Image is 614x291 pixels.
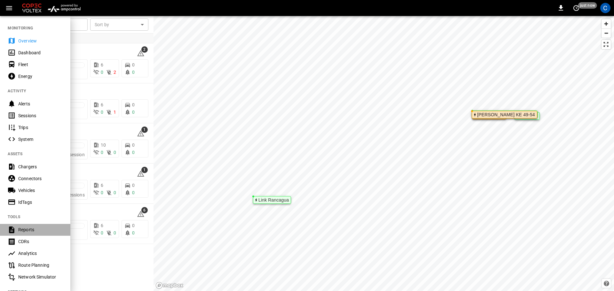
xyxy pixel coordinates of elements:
img: Customer Logo [21,2,43,14]
div: IdTags [18,199,63,205]
button: set refresh interval [571,3,581,13]
div: Network Simulator [18,274,63,280]
div: Dashboard [18,50,63,56]
img: ampcontrol.io logo [45,2,83,14]
div: Analytics [18,250,63,257]
div: profile-icon [600,3,610,13]
div: CDRs [18,238,63,245]
div: Vehicles [18,187,63,194]
div: System [18,136,63,142]
div: Trips [18,124,63,131]
span: just now [578,2,597,9]
div: Reports [18,226,63,233]
div: Energy [18,73,63,80]
div: Chargers [18,164,63,170]
div: Alerts [18,101,63,107]
div: Route Planning [18,262,63,268]
div: Connectors [18,175,63,182]
div: Overview [18,38,63,44]
div: Fleet [18,61,63,68]
div: Sessions [18,112,63,119]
